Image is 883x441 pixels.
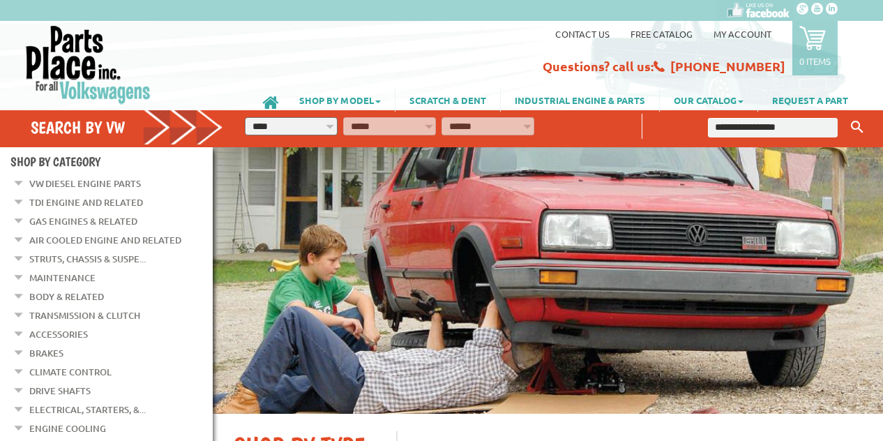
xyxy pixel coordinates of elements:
[395,88,500,112] a: SCRATCH & DENT
[29,306,140,324] a: Transmission & Clutch
[29,212,137,230] a: Gas Engines & Related
[29,231,181,249] a: Air Cooled Engine and Related
[29,250,146,268] a: Struts, Chassis & Suspe...
[10,154,213,169] h4: Shop By Category
[631,28,693,40] a: Free Catalog
[660,88,757,112] a: OUR CATALOG
[29,344,63,362] a: Brakes
[29,287,104,306] a: Body & Related
[501,88,659,112] a: INDUSTRIAL ENGINE & PARTS
[758,88,862,112] a: REQUEST A PART
[285,88,395,112] a: SHOP BY MODEL
[792,21,838,75] a: 0 items
[29,382,91,400] a: Drive Shafts
[555,28,610,40] a: Contact us
[714,28,771,40] a: My Account
[213,147,883,414] img: First slide [900x500]
[799,55,831,67] p: 0 items
[31,117,223,137] h4: Search by VW
[29,325,88,343] a: Accessories
[847,116,868,139] button: Keyword Search
[29,419,106,438] a: Engine Cooling
[29,174,141,193] a: VW Diesel Engine Parts
[29,401,146,419] a: Electrical, Starters, &...
[29,193,143,211] a: TDI Engine and Related
[29,269,96,287] a: Maintenance
[29,363,112,381] a: Climate Control
[24,24,152,105] img: Parts Place Inc!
